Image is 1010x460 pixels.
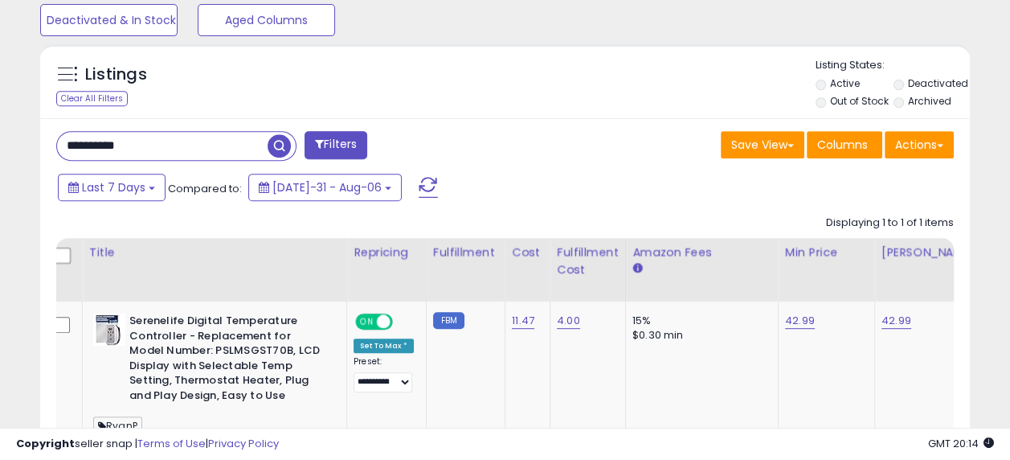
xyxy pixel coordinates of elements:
[16,437,279,452] div: seller snap | |
[354,339,414,353] div: Set To Max *
[632,261,642,276] small: Amazon Fees.
[208,436,279,451] a: Privacy Policy
[82,179,145,195] span: Last 7 Days
[89,244,340,261] div: Title
[881,244,977,261] div: [PERSON_NAME]
[928,436,994,451] span: 2025-08-14 20:14 GMT
[305,131,367,159] button: Filters
[16,436,75,451] strong: Copyright
[816,58,970,73] p: Listing States:
[85,64,147,86] h5: Listings
[433,244,498,261] div: Fulfillment
[58,174,166,201] button: Last 7 Days
[93,314,125,346] img: 41hm8EdESjL._SL40_.jpg
[137,436,206,451] a: Terms of Use
[721,131,804,158] button: Save View
[354,356,414,392] div: Preset:
[830,94,889,108] label: Out of Stock
[512,244,543,261] div: Cost
[881,313,911,329] a: 42.99
[817,137,868,153] span: Columns
[248,174,402,201] button: [DATE]-31 - Aug-06
[830,76,860,90] label: Active
[557,313,580,329] a: 4.00
[826,216,954,231] div: Displaying 1 to 1 of 1 items
[908,76,968,90] label: Deactivated
[632,244,771,261] div: Amazon Fees
[129,314,325,407] b: Serenelife Digital Temperature Controller - Replacement for Model Number: PSLMSGST70B, LCD Displa...
[512,313,534,329] a: 11.47
[885,131,954,158] button: Actions
[272,179,382,195] span: [DATE]-31 - Aug-06
[785,244,868,261] div: Min Price
[785,313,815,329] a: 42.99
[168,181,242,196] span: Compared to:
[40,4,178,36] button: Deactivated & In Stock
[632,314,766,328] div: 15%
[357,315,377,329] span: ON
[807,131,882,158] button: Columns
[433,312,464,329] small: FBM
[198,4,335,36] button: Aged Columns
[557,244,619,278] div: Fulfillment Cost
[632,328,766,343] div: $0.30 min
[354,244,419,261] div: Repricing
[908,94,951,108] label: Archived
[391,315,416,329] span: OFF
[56,91,128,106] div: Clear All Filters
